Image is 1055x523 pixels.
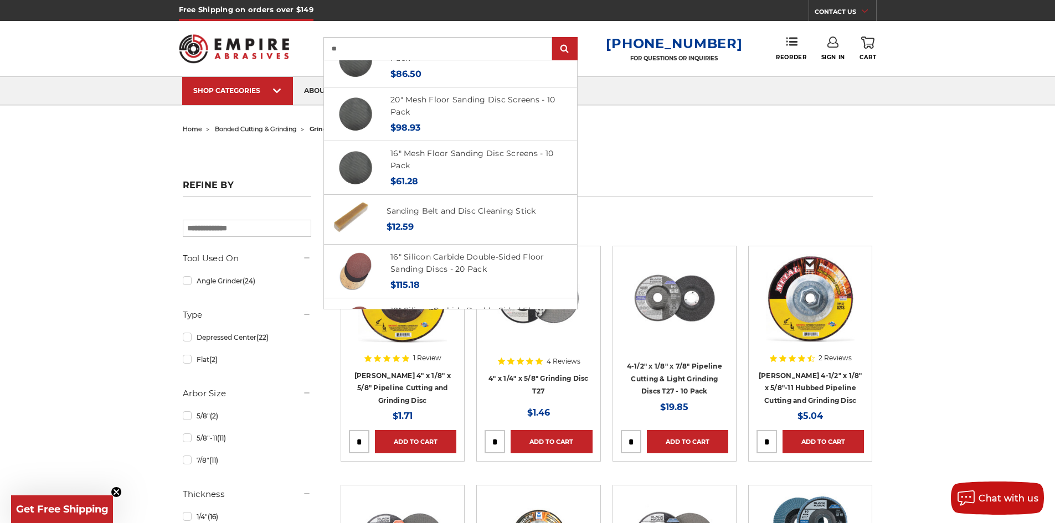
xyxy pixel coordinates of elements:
[337,306,374,344] img: Silicon Carbide 18" Double-Sided Floor Sanding Discs
[815,6,876,21] a: CONTACT US
[217,434,226,442] span: (11)
[354,371,451,405] a: [PERSON_NAME] 4" x 1/8" x 5/8" Pipeline Cutting and Grinding Disc
[310,125,364,133] span: grinding wheels
[337,252,374,290] img: Silicon Carbide 16" Double-Sided Floor Sanding Discs
[759,371,862,405] a: [PERSON_NAME] 4-1/2" x 1/8" x 5/8"-11 Hubbed Pipeline Cutting and Grinding Disc
[183,450,311,470] a: 7/8"
[647,430,728,453] a: Add to Cart
[183,125,202,133] a: home
[390,305,544,328] a: 18" Silicon Carbide Double-Sided Floor Sanding Discs - 20 Pack
[208,512,218,521] span: (16)
[338,173,873,197] h1: grinding wheels
[766,254,855,343] img: Mercer 4-1/2" x 1/8" x 5/8"-11 Hubbed Cutting and Light Grinding Wheel
[511,430,592,453] a: Add to Cart
[11,495,113,523] div: Get Free ShippingClose teaser
[606,55,742,62] p: FOR QUESTIONS OR INQUIRIES
[337,95,374,133] img: 20" Floor Sanding Mesh Screen
[183,387,311,400] h5: Arbor Size
[183,308,311,322] h5: Type
[333,201,370,239] img: Sanding Belt and Disc Cleaning Stick
[183,488,311,501] h5: Thickness
[527,407,550,418] span: $1.46
[393,411,413,421] span: $1.71
[606,35,742,51] a: [PHONE_NUMBER]
[183,428,311,448] a: 5/8"-11
[387,206,536,216] a: Sanding Belt and Disc Cleaning Stick
[390,252,544,275] a: 16" Silicon Carbide Double-Sided Floor Sanding Discs - 20 Pack
[193,86,282,95] div: SHOP CATEGORIES
[547,358,580,365] span: 4 Reviews
[756,254,864,361] a: Mercer 4-1/2" x 1/8" x 5/8"-11 Hubbed Cutting and Light Grinding Wheel
[776,37,806,60] a: Reorder
[390,279,420,290] span: $115.18
[209,456,218,464] span: (11)
[183,271,311,291] a: Angle Grinder
[210,412,218,420] span: (2)
[554,38,576,60] input: Submit
[390,95,555,117] a: 20" Mesh Floor Sanding Disc Screens - 10 Pack
[390,148,553,171] a: 16" Mesh Floor Sanding Disc Screens - 10 Pack
[488,374,589,395] a: 4" x 1/4" x 5/8" Grinding Disc T27
[776,54,806,61] span: Reorder
[293,77,351,105] a: about us
[179,27,290,70] img: Empire Abrasives
[797,411,823,421] span: $5.04
[183,406,311,426] a: 5/8"
[375,430,456,453] a: Add to Cart
[183,252,311,265] h5: Tool Used On
[390,69,421,79] span: $86.50
[951,481,1044,515] button: Chat with us
[860,54,876,61] span: Cart
[390,176,418,187] span: $61.28
[183,180,311,197] h5: Refine by
[783,430,864,453] a: Add to Cart
[183,328,311,347] a: Depressed Center
[111,486,122,498] button: Close teaser
[627,362,722,395] a: 4-1/2" x 1/8" x 7/8" Pipeline Cutting & Light Grinding Discs T27 - 10 Pack
[16,503,109,515] span: Get Free Shipping
[660,402,688,412] span: $19.85
[390,122,420,133] span: $98.93
[337,42,374,79] img: 18" Floor Sanding Mesh Screen
[979,493,1038,504] span: Chat with us
[215,125,297,133] a: bonded cutting & grinding
[209,355,218,364] span: (2)
[630,254,719,343] img: View of Black Hawk's 4 1/2 inch T27 pipeline disc, showing both front and back of the grinding wh...
[243,277,255,285] span: (24)
[256,333,269,341] span: (22)
[621,254,728,361] a: View of Black Hawk's 4 1/2 inch T27 pipeline disc, showing both front and back of the grinding wh...
[821,54,845,61] span: Sign In
[860,37,876,61] a: Cart
[183,350,311,369] a: Flat
[337,149,374,187] img: 16" Floor Sanding Mesh Screen
[387,221,414,232] span: $12.59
